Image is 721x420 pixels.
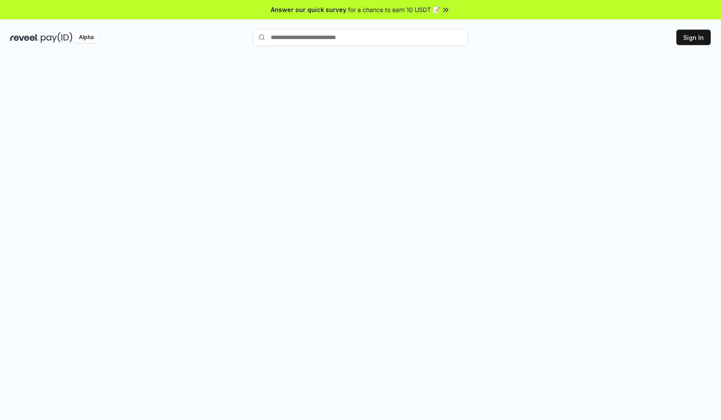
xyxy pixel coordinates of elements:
[271,5,346,14] span: Answer our quick survey
[676,30,711,45] button: Sign In
[41,32,73,43] img: pay_id
[348,5,440,14] span: for a chance to earn 10 USDT 📝
[74,32,98,43] div: Alpha
[10,32,39,43] img: reveel_dark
